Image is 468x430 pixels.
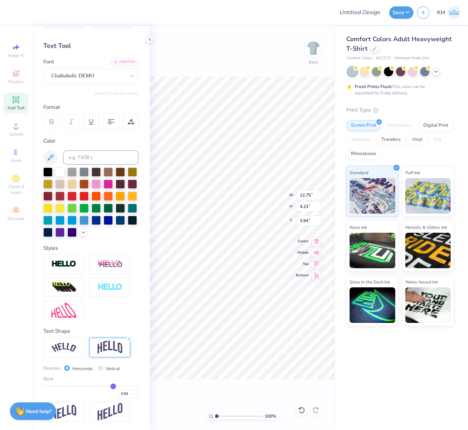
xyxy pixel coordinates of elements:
[296,261,309,266] span: Top
[296,273,309,278] span: Bottom
[346,35,452,53] span: Comfort Colors Adult Heavyweight T-Shirt
[43,376,53,382] span: Bend
[376,55,391,61] span: # C1717
[94,90,138,96] button: Switch to Greek Letters
[51,282,76,293] img: 3d Illusion
[51,260,76,268] img: Stroke
[7,216,24,221] span: Decorate
[346,55,373,61] span: Comfort Colors
[334,5,386,20] input: Untitled Design
[11,158,22,163] span: Greek
[407,134,427,145] div: Vinyl
[346,149,381,159] div: Rhinestones
[51,343,76,352] img: Arc
[9,131,23,137] span: Upload
[43,327,138,335] div: Text Shape
[26,408,51,415] strong: Need help?
[43,137,138,145] div: Color
[63,150,138,165] input: e.g. 7428 c
[355,83,442,96] div: This color can be expedited for 5 day delivery.
[43,41,138,51] div: Text Tool
[389,6,413,19] button: Save
[383,120,417,131] div: Embroidery
[296,239,309,244] span: Center
[43,244,138,252] div: Styles
[296,250,309,255] span: Middle
[419,120,453,131] div: Digital Print
[405,169,420,176] span: Puff Ink
[43,58,54,66] label: Font
[447,6,461,20] img: Katrina Mae Mijares
[437,9,445,17] span: KM
[306,41,320,55] img: Back
[346,134,375,145] div: Applique
[7,105,24,111] span: Add Text
[110,58,138,66] div: Add Font
[437,6,461,20] a: KM
[377,134,405,145] div: Transfers
[349,224,367,231] span: Neon Ink
[43,365,61,371] span: Direction
[8,53,24,58] span: Image AI
[72,365,93,372] label: Horizontal
[405,178,451,214] img: Puff Ink
[405,287,451,323] img: Water based Ink
[265,413,276,419] span: 100 %
[349,178,395,214] img: Standard
[346,120,381,131] div: Screen Print
[98,260,122,269] img: Shadow
[51,405,76,419] img: Flag
[405,233,451,268] img: Metallic & Glitter Ink
[429,134,446,145] div: Foil
[355,84,392,89] strong: Fresh Prints Flash:
[405,278,438,286] span: Water based Ink
[4,184,28,195] span: Clipart & logos
[349,278,390,286] span: Glow in the Dark Ink
[346,106,454,114] div: Print Type
[98,341,122,354] img: Arch
[98,403,122,420] img: Rise
[309,59,318,65] div: Back
[98,283,122,291] img: Negative Space
[405,224,447,231] span: Metallic & Glitter Ink
[51,303,76,318] img: Free Distort
[349,233,395,268] img: Neon Ink
[349,169,368,176] span: Standard
[395,55,430,61] span: Minimum Order: 24 +
[43,103,139,111] div: Format
[349,287,395,323] img: Glow in the Dark Ink
[106,365,120,372] label: Vertical
[8,79,24,84] span: Designs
